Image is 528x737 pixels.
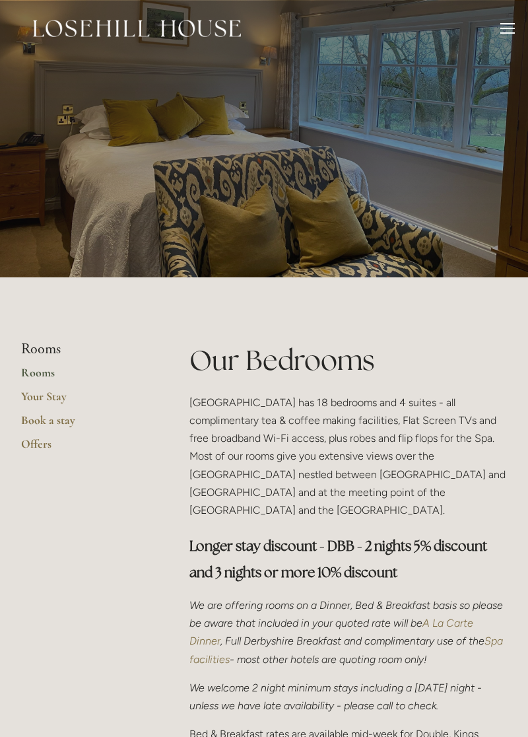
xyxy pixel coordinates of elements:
em: - most other hotels are quoting room only! [230,653,427,666]
em: We welcome 2 night minimum stays including a [DATE] night - unless we have late availability - pl... [189,682,484,712]
strong: Longer stay discount - DBB - 2 nights 5% discount and 3 nights or more 10% discount [189,537,490,581]
em: , Full Derbyshire Breakfast and complimentary use of the [220,635,484,647]
em: We are offering rooms on a Dinner, Bed & Breakfast basis so please be aware that included in your... [189,599,506,629]
a: Book a stay [21,413,147,437]
h1: Our Bedrooms [189,341,507,380]
img: Losehill House [33,20,241,37]
a: Your Stay [21,389,147,413]
a: Offers [21,437,147,460]
a: Rooms [21,365,147,389]
li: Rooms [21,341,147,358]
a: Spa facilities [189,635,506,665]
p: [GEOGRAPHIC_DATA] has 18 bedrooms and 4 suites - all complimentary tea & coffee making facilities... [189,394,507,519]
